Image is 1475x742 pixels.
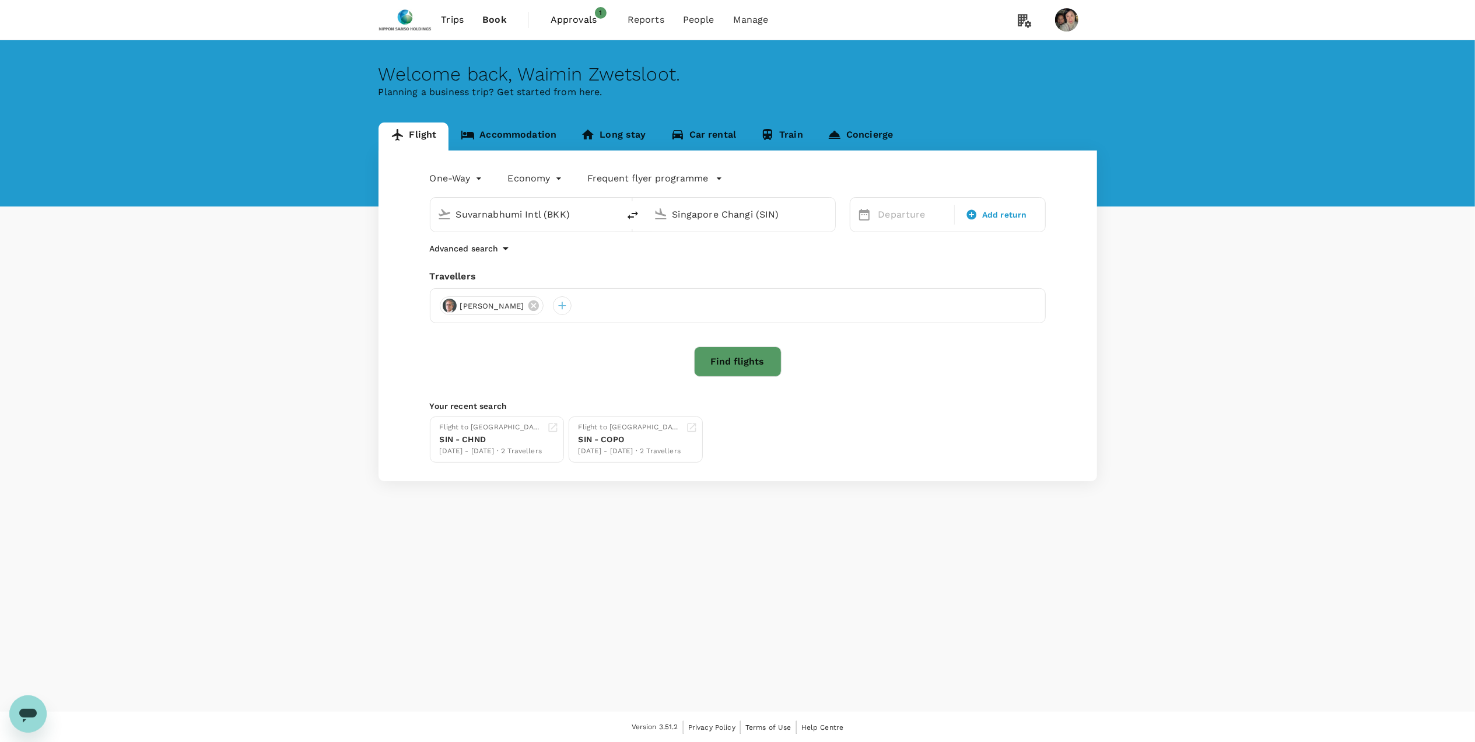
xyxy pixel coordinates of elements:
[453,300,531,312] span: [PERSON_NAME]
[982,209,1027,221] span: Add return
[619,201,647,229] button: delete
[827,213,829,215] button: Open
[430,242,513,256] button: Advanced search
[441,13,464,27] span: Trips
[595,7,607,19] span: 1
[430,400,1046,412] p: Your recent search
[379,7,432,33] img: Nippon Sanso Holdings Singapore Pte Ltd
[588,171,723,185] button: Frequent flyer programme
[551,13,609,27] span: Approvals
[443,299,457,313] img: avatar-67845fc166983.png
[801,723,844,731] span: Help Centre
[672,205,811,223] input: Going to
[379,123,449,150] a: Flight
[801,721,844,734] a: Help Centre
[688,721,735,734] a: Privacy Policy
[745,723,791,731] span: Terms of Use
[683,13,714,27] span: People
[456,205,594,223] input: Depart from
[440,296,544,315] div: [PERSON_NAME]
[694,346,782,377] button: Find flights
[733,13,769,27] span: Manage
[430,269,1046,283] div: Travellers
[379,64,1097,85] div: Welcome back , Waimin Zwetsloot .
[440,446,542,457] div: [DATE] - [DATE] · 2 Travellers
[482,13,507,27] span: Book
[1055,8,1078,32] img: Waimin Zwetsloot Tin
[611,213,613,215] button: Open
[658,123,749,150] a: Car rental
[508,169,565,188] div: Economy
[628,13,664,27] span: Reports
[588,171,709,185] p: Frequent flyer programme
[878,208,948,222] p: Departure
[579,422,681,433] div: Flight to [GEOGRAPHIC_DATA]
[748,123,815,150] a: Train
[688,723,735,731] span: Privacy Policy
[430,169,485,188] div: One-Way
[379,85,1097,99] p: Planning a business trip? Get started from here.
[9,695,47,733] iframe: Button to launch messaging window
[449,123,569,150] a: Accommodation
[440,422,542,433] div: Flight to [GEOGRAPHIC_DATA]
[815,123,905,150] a: Concierge
[430,243,499,254] p: Advanced search
[569,123,658,150] a: Long stay
[440,433,542,446] div: SIN - CHND
[745,721,791,734] a: Terms of Use
[579,433,681,446] div: SIN - COPO
[632,722,678,733] span: Version 3.51.2
[579,446,681,457] div: [DATE] - [DATE] · 2 Travellers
